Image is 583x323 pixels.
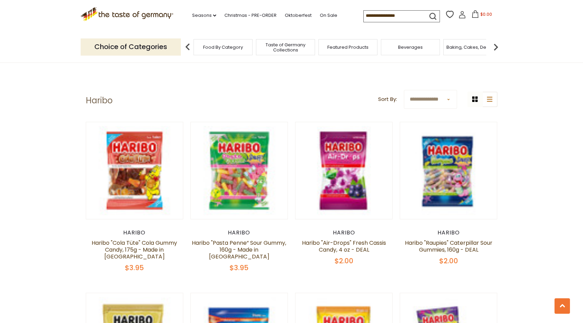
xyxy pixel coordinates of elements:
a: Haribo "Raupies" Caterpillar Sour Gummies, 160g - DEAL [405,239,492,254]
a: Haribo "Pasta Penne“ Sour Gummy, 160g - Made in [GEOGRAPHIC_DATA] [192,239,286,261]
a: On Sale [320,12,337,19]
img: Haribo Cola Tute [86,122,183,219]
span: $2.00 [335,256,353,266]
a: Seasons [192,12,216,19]
a: Christmas - PRE-ORDER [224,12,277,19]
span: $0.00 [480,11,492,17]
a: Haribo "Cola Tüte" Cola Gummy Candy, 175g - Made in [GEOGRAPHIC_DATA] [92,239,177,261]
img: Haribo Air Drops Fresh Cassis [295,122,393,219]
span: $3.95 [125,263,144,273]
img: Haribo Pasta Penne [191,122,288,219]
span: $3.95 [230,263,248,273]
h1: Haribo [86,95,113,106]
div: Haribo [295,229,393,236]
img: previous arrow [181,40,195,54]
a: Featured Products [327,45,369,50]
button: $0.00 [467,10,497,21]
a: Beverages [398,45,423,50]
img: Haribo Raupies Sauer [400,122,497,219]
a: Haribo "Air-Drops" Fresh Cassis Candy, 4 oz - DEAL [302,239,386,254]
a: Baking, Cakes, Desserts [446,45,500,50]
p: Choice of Categories [81,38,181,55]
div: Haribo [86,229,184,236]
a: Taste of Germany Collections [258,42,313,53]
div: Haribo [190,229,288,236]
img: next arrow [489,40,503,54]
span: $2.00 [439,256,458,266]
label: Sort By: [378,95,397,104]
a: Oktoberfest [285,12,312,19]
div: Haribo [400,229,498,236]
a: Food By Category [203,45,243,50]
